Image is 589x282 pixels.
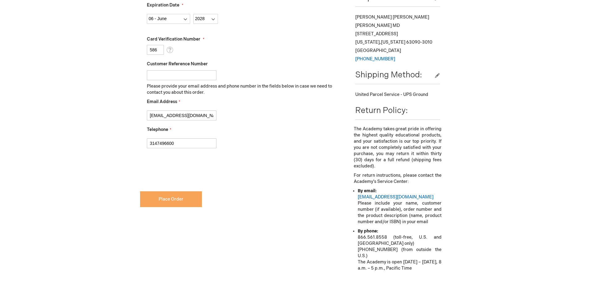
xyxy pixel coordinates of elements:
p: The Academy takes great pride in offering the highest quality educational products, and your sati... [354,126,441,169]
li: 866.561.8558 (toll-free, U.S. and [GEOGRAPHIC_DATA] only) [PHONE_NUMBER] (from outside the U.S.) ... [358,228,441,271]
strong: By email: [358,188,377,193]
span: Expiration Date [147,2,179,8]
a: [EMAIL_ADDRESS][DOMAIN_NAME] [358,194,433,200]
span: Shipping Method: [355,70,422,80]
p: Please provide your email address and phone number in the fields below in case we need to contact... [147,83,337,96]
span: Customer Reference Number [147,61,208,67]
span: Email Address [147,99,177,104]
span: Telephone [147,127,168,132]
strong: By phone: [358,228,378,234]
span: Return Policy: [355,106,408,115]
span: Card Verification Number [147,37,200,42]
input: Card Verification Number [147,45,164,55]
span: United Parcel Service - UPS Ground [355,92,428,97]
a: [PHONE_NUMBER] [355,56,395,62]
div: [PERSON_NAME] [PERSON_NAME] [PERSON_NAME] MD [STREET_ADDRESS] [US_STATE] , 63090-3010 [GEOGRAPHIC... [355,13,440,63]
p: For return instructions, please contact the Academy’s Service Center: [354,172,441,185]
span: Place Order [159,197,183,202]
button: Place Order [140,191,202,207]
span: [US_STATE] [381,40,405,45]
iframe: To enrich screen reader interactions, please activate Accessibility in Grammarly extension settings [140,158,234,182]
li: Please include your name, customer number (if available), order number and the product descriptio... [358,188,441,225]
